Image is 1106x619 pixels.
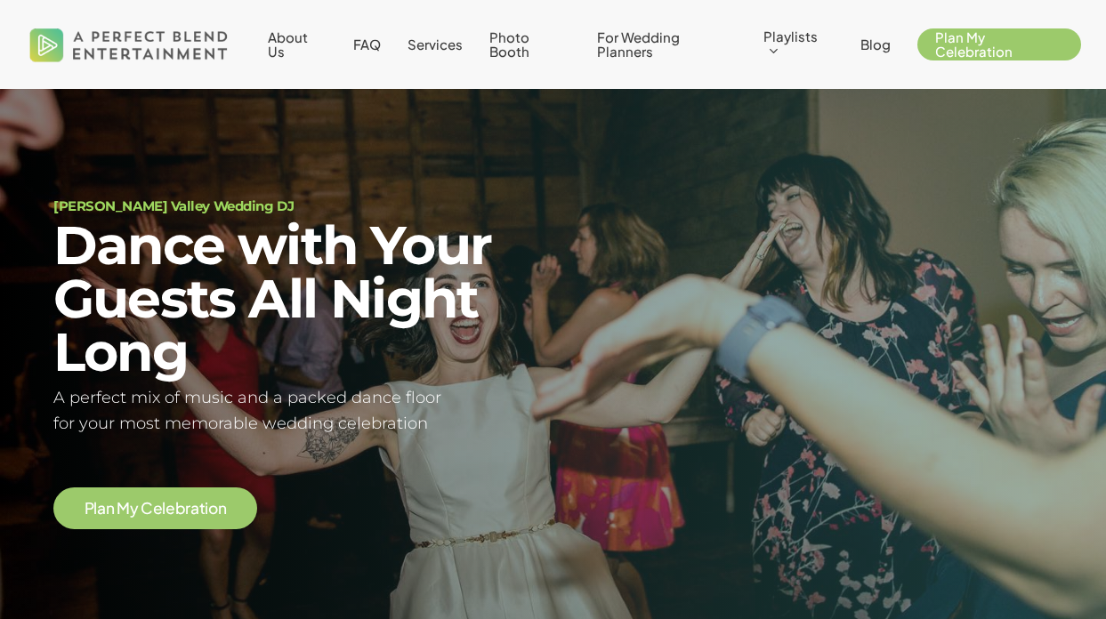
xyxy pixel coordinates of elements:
h5: A perfect mix of music and a packed dance floor for your most memorable wedding celebration [53,385,531,437]
span: n [106,501,115,516]
a: Blog [860,37,891,52]
span: o [208,501,218,516]
span: n [218,501,227,516]
a: Plan My Celebration [85,500,226,517]
span: t [199,501,206,516]
span: b [175,501,186,516]
a: About Us [268,30,327,59]
span: M [117,501,130,516]
span: y [130,501,139,516]
span: l [93,501,97,516]
span: Playlists [763,28,818,44]
span: FAQ [353,36,381,52]
a: Plan My Celebration [917,30,1081,59]
span: Plan My Celebration [935,28,1013,60]
img: A Perfect Blend Entertainment [25,12,233,76]
span: a [97,501,106,516]
span: e [165,501,175,516]
a: FAQ [353,37,381,52]
span: Photo Booth [489,28,529,60]
h2: Dance with Your Guests All Night Long [53,219,531,379]
a: For Wedding Planners [597,30,737,59]
span: For Wedding Planners [597,28,680,60]
span: Blog [860,36,891,52]
span: i [205,501,208,516]
span: P [85,501,94,516]
span: C [141,501,153,516]
a: Services [408,37,463,52]
span: l [162,501,165,516]
span: Services [408,36,463,52]
span: About Us [268,28,308,60]
a: Photo Booth [489,30,571,59]
span: e [153,501,163,516]
span: a [190,501,199,516]
span: r [185,501,190,516]
h1: [PERSON_NAME] Valley Wedding DJ [53,199,531,213]
a: Playlists [763,29,835,60]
